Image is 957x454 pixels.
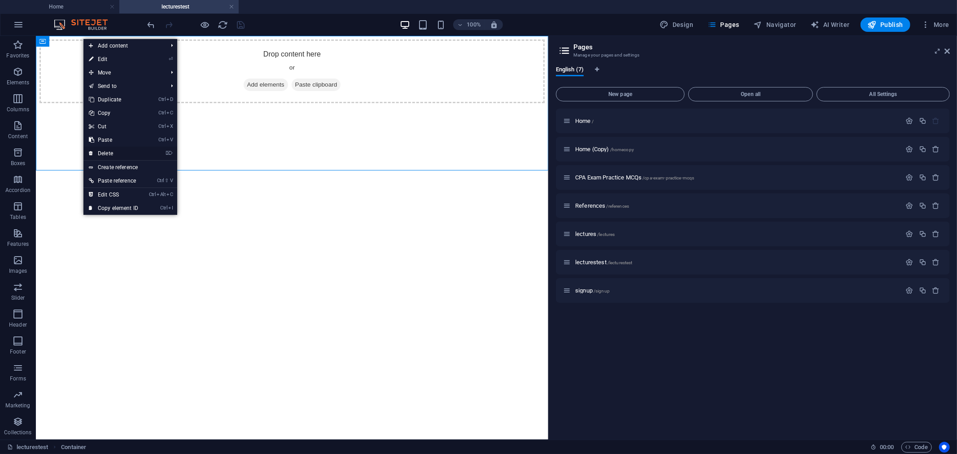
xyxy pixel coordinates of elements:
a: Send to [83,79,164,93]
p: Slider [11,294,25,301]
div: The startpage cannot be deleted [932,117,940,125]
button: AI Writer [807,17,853,32]
span: /signup [594,288,610,293]
p: Footer [10,348,26,355]
span: Click to open page [575,259,632,266]
div: signup/signup [572,288,901,293]
div: Remove [932,230,940,238]
i: Ctrl [149,192,156,197]
button: More [918,17,953,32]
span: Code [905,442,928,453]
div: lectures/lectures [572,231,901,237]
h6: 100% [467,19,481,30]
button: Design [656,17,697,32]
span: Click to open page [575,118,594,124]
div: References/references [572,203,901,209]
i: Undo: Change pages (Ctrl+Z) [146,20,157,30]
i: Ctrl [160,205,167,211]
div: Design (Ctrl+Alt+Y) [656,17,697,32]
p: Content [8,133,28,140]
i: Reload page [218,20,228,30]
div: Duplicate [919,174,926,181]
a: CtrlDDuplicate [83,93,144,106]
div: Remove [932,287,940,294]
a: Click to cancel selection. Double-click to open Pages [7,442,48,453]
p: Collections [4,429,31,436]
span: Add content [83,39,164,52]
a: CtrlCCopy [83,106,144,120]
button: undo [146,19,157,30]
div: Duplicate [919,230,926,238]
i: Ctrl [158,123,166,129]
i: V [170,178,173,183]
div: Settings [906,230,913,238]
span: Click to open page [575,231,615,237]
div: Home/ [572,118,901,124]
button: Pages [704,17,743,32]
div: Settings [906,287,913,294]
span: AI Writer [811,20,850,29]
span: /cpa-exam-practice-mcqs [642,175,694,180]
i: ⏎ [169,56,173,62]
i: X [166,123,173,129]
i: Alt [157,192,166,197]
span: More [921,20,949,29]
div: Settings [906,202,913,210]
i: Ctrl [158,110,166,116]
div: Settings [906,117,913,125]
a: CtrlVPaste [83,133,144,147]
i: C [166,192,173,197]
div: Duplicate [919,202,926,210]
div: Duplicate [919,287,926,294]
a: CtrlICopy element ID [83,201,144,215]
span: Click to open page [575,174,694,181]
a: ⏎Edit [83,52,144,66]
div: Duplicate [919,145,926,153]
button: Code [901,442,932,453]
h3: Manage your pages and settings [573,51,932,59]
p: Images [9,267,27,275]
div: Drop content here [4,4,509,67]
h6: Session time [870,442,894,453]
span: English (7) [556,64,584,77]
span: Paste clipboard [256,43,305,55]
h2: Pages [573,43,950,51]
span: Open all [692,92,809,97]
i: C [166,110,173,116]
div: Duplicate [919,258,926,266]
p: Features [7,240,29,248]
span: Click to select. Double-click to edit [61,442,86,453]
i: ⌦ [166,150,173,156]
span: Click to open page [575,287,610,294]
span: / [592,119,594,124]
button: Open all [688,87,813,101]
a: ⌦Delete [83,147,144,160]
button: 100% [453,19,485,30]
div: Settings [906,145,913,153]
i: Ctrl [158,137,166,143]
button: Navigator [750,17,800,32]
span: /lecturestest [607,260,633,265]
img: Editor Logo [52,19,119,30]
i: ⇧ [165,178,169,183]
div: Remove [932,174,940,181]
div: CPA Exam Practice MCQs/cpa-exam-practice-mcqs [572,175,901,180]
span: /homecopy [610,147,634,152]
p: Elements [7,79,30,86]
span: Move [83,66,164,79]
i: On resize automatically adjust zoom level to fit chosen device. [490,21,498,29]
span: : [886,444,887,450]
span: Navigator [754,20,796,29]
span: All Settings [821,92,946,97]
p: Marketing [5,402,30,409]
span: New page [560,92,681,97]
p: Boxes [11,160,26,167]
a: CtrlXCut [83,120,144,133]
span: Click to open page [575,146,634,153]
span: Publish [868,20,903,29]
p: Header [9,321,27,328]
div: Language Tabs [556,66,950,83]
i: Ctrl [158,96,166,102]
button: Usercentrics [939,442,950,453]
div: lecturestest/lecturestest [572,259,901,265]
